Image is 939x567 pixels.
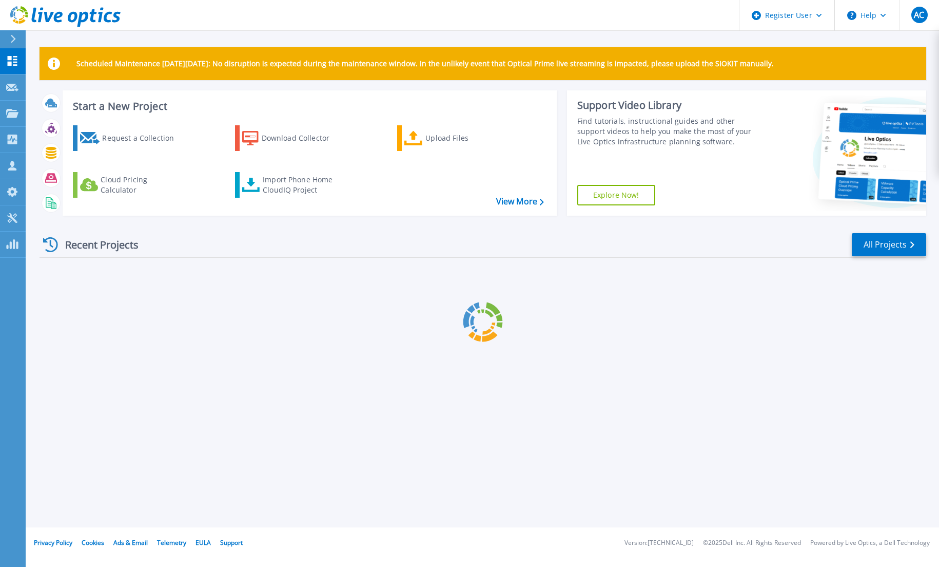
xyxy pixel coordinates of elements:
[235,125,349,151] a: Download Collector
[577,185,655,205] a: Explore Now!
[34,538,72,547] a: Privacy Policy
[577,99,760,112] div: Support Video Library
[397,125,512,151] a: Upload Files
[73,125,187,151] a: Request a Collection
[914,11,924,19] span: AC
[157,538,186,547] a: Telemetry
[263,175,343,195] div: Import Phone Home CloudIQ Project
[76,60,774,68] p: Scheduled Maintenance [DATE][DATE]: No disruption is expected during the maintenance window. In t...
[82,538,104,547] a: Cookies
[852,233,926,256] a: All Projects
[810,540,930,546] li: Powered by Live Optics, a Dell Technology
[101,175,183,195] div: Cloud Pricing Calculator
[220,538,243,547] a: Support
[195,538,211,547] a: EULA
[40,232,152,257] div: Recent Projects
[102,128,184,148] div: Request a Collection
[577,116,760,147] div: Find tutorials, instructional guides and other support videos to help you make the most of your L...
[73,101,543,112] h3: Start a New Project
[496,197,544,206] a: View More
[703,540,801,546] li: © 2025 Dell Inc. All Rights Reserved
[262,128,344,148] div: Download Collector
[624,540,694,546] li: Version: [TECHNICAL_ID]
[113,538,148,547] a: Ads & Email
[425,128,507,148] div: Upload Files
[73,172,187,198] a: Cloud Pricing Calculator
